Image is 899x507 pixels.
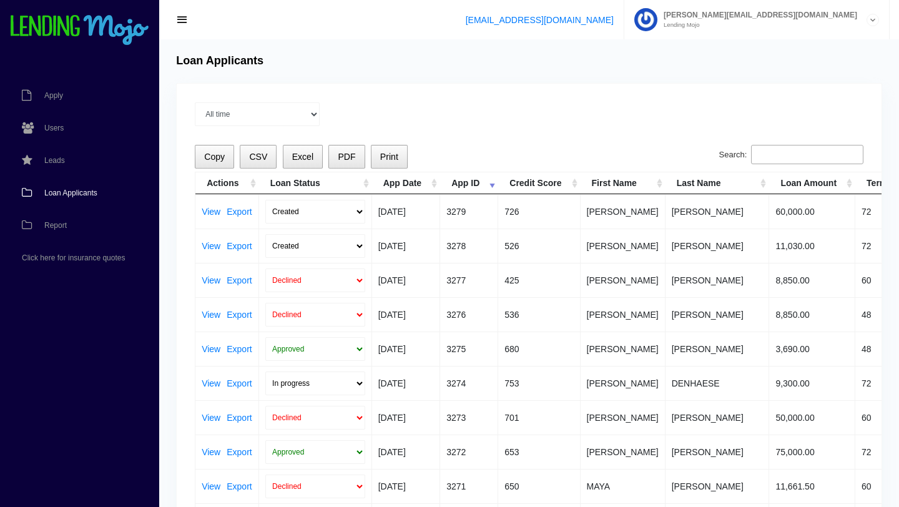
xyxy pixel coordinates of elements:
[372,229,440,263] td: [DATE]
[719,145,863,165] label: Search:
[227,276,252,285] a: Export
[498,332,580,366] td: 680
[22,254,125,262] span: Click here for insurance quotes
[202,242,220,250] a: View
[371,145,408,169] button: Print
[769,332,855,366] td: 3,690.00
[440,297,498,332] td: 3276
[440,400,498,435] td: 3273
[202,448,220,456] a: View
[581,172,666,194] th: First Name: activate to sort column ascending
[581,194,666,229] td: [PERSON_NAME]
[372,194,440,229] td: [DATE]
[204,152,225,162] span: Copy
[666,332,770,366] td: [PERSON_NAME]
[372,332,440,366] td: [DATE]
[769,400,855,435] td: 50,000.00
[372,400,440,435] td: [DATE]
[202,379,220,388] a: View
[176,54,263,68] h4: Loan Applicants
[44,157,65,164] span: Leads
[498,469,580,503] td: 650
[666,435,770,469] td: [PERSON_NAME]
[440,229,498,263] td: 3278
[372,297,440,332] td: [DATE]
[283,145,323,169] button: Excel
[202,345,220,353] a: View
[751,145,863,165] input: Search:
[372,366,440,400] td: [DATE]
[666,172,770,194] th: Last Name: activate to sort column ascending
[372,172,440,194] th: App Date: activate to sort column ascending
[498,172,580,194] th: Credit Score: activate to sort column ascending
[227,242,252,250] a: Export
[666,400,770,435] td: [PERSON_NAME]
[227,310,252,319] a: Export
[328,145,365,169] button: PDF
[227,207,252,216] a: Export
[634,8,657,31] img: Profile image
[227,413,252,422] a: Export
[498,229,580,263] td: 526
[581,400,666,435] td: [PERSON_NAME]
[227,379,252,388] a: Export
[769,366,855,400] td: 9,300.00
[581,297,666,332] td: [PERSON_NAME]
[581,332,666,366] td: [PERSON_NAME]
[259,172,372,194] th: Loan Status: activate to sort column ascending
[666,366,770,400] td: DENHAESE
[240,145,277,169] button: CSV
[202,207,220,216] a: View
[440,172,498,194] th: App ID: activate to sort column ascending
[498,263,580,297] td: 425
[227,345,252,353] a: Export
[769,297,855,332] td: 8,850.00
[195,145,234,169] button: Copy
[657,11,857,19] span: [PERSON_NAME][EMAIL_ADDRESS][DOMAIN_NAME]
[202,482,220,491] a: View
[227,482,252,491] a: Export
[498,435,580,469] td: 653
[666,229,770,263] td: [PERSON_NAME]
[44,189,97,197] span: Loan Applicants
[466,15,614,25] a: [EMAIL_ADDRESS][DOMAIN_NAME]
[498,366,580,400] td: 753
[249,152,267,162] span: CSV
[769,229,855,263] td: 11,030.00
[202,276,220,285] a: View
[498,297,580,332] td: 536
[202,310,220,319] a: View
[440,194,498,229] td: 3279
[666,297,770,332] td: [PERSON_NAME]
[195,172,259,194] th: Actions: activate to sort column ascending
[292,152,313,162] span: Excel
[338,152,355,162] span: PDF
[227,448,252,456] a: Export
[498,400,580,435] td: 701
[769,469,855,503] td: 11,661.50
[769,435,855,469] td: 75,000.00
[380,152,398,162] span: Print
[769,263,855,297] td: 8,850.00
[666,469,770,503] td: [PERSON_NAME]
[440,332,498,366] td: 3275
[581,469,666,503] td: MAYA
[372,435,440,469] td: [DATE]
[769,172,855,194] th: Loan Amount: activate to sort column ascending
[44,222,67,229] span: Report
[372,263,440,297] td: [DATE]
[440,435,498,469] td: 3272
[498,194,580,229] td: 726
[440,366,498,400] td: 3274
[581,263,666,297] td: [PERSON_NAME]
[440,469,498,503] td: 3271
[9,15,150,46] img: logo-small.png
[581,229,666,263] td: [PERSON_NAME]
[44,92,63,99] span: Apply
[44,124,64,132] span: Users
[202,413,220,422] a: View
[581,435,666,469] td: [PERSON_NAME]
[581,366,666,400] td: [PERSON_NAME]
[657,22,857,28] small: Lending Mojo
[440,263,498,297] td: 3277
